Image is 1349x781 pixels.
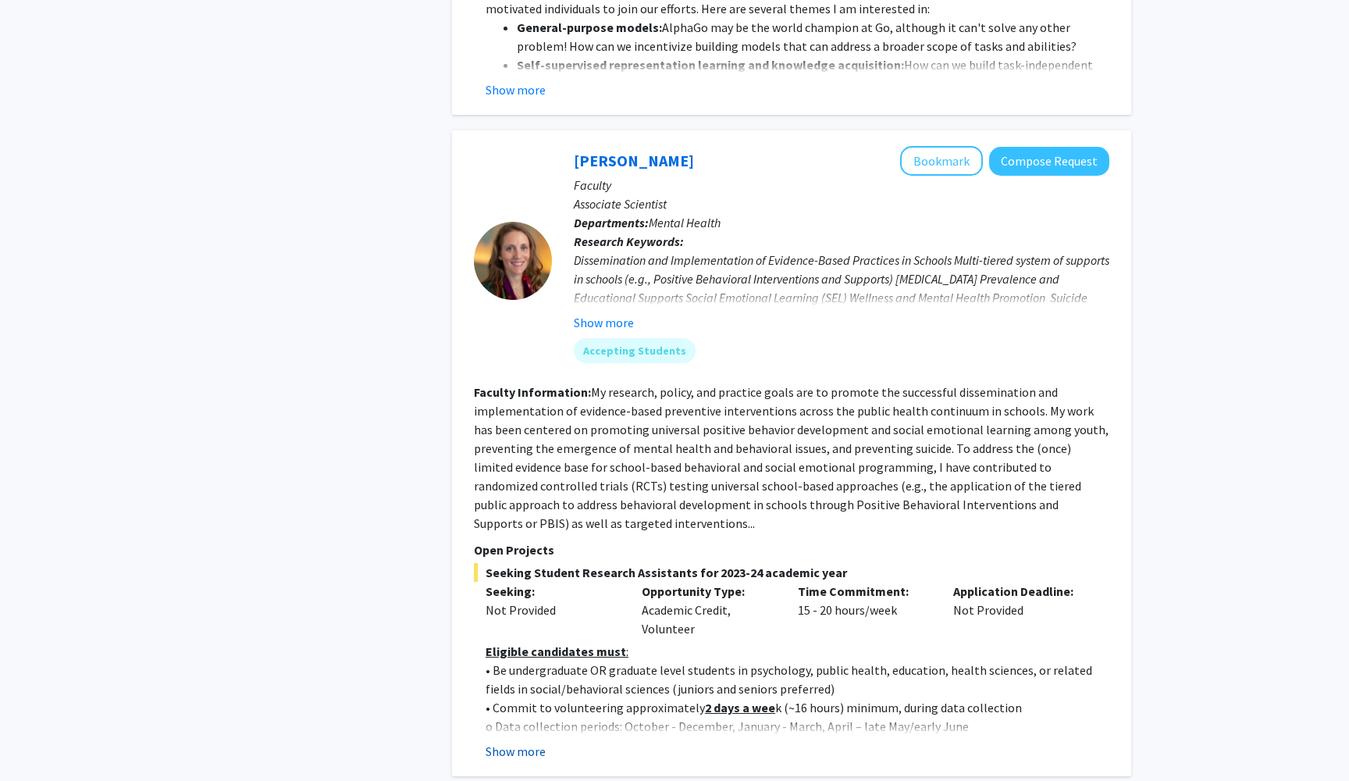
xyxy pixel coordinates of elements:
[517,20,662,35] strong: General-purpose models:
[798,582,931,601] p: Time Commitment:
[705,700,775,715] u: 2 days a wee
[574,251,1109,326] div: Dissemination and Implementation of Evidence-Based Practices in Schools Multi-tiered system of su...
[574,215,649,230] b: Departments:
[574,151,694,170] a: [PERSON_NAME]
[517,57,904,73] strong: Self-supervised representation learning and knowledge acquisition:
[630,582,786,638] div: Academic Credit, Volunteer
[486,698,1109,717] p: • Commit to volunteering approximately k (~16 hours) minimum, during data collection
[574,234,684,249] b: Research Keywords:
[486,601,618,619] div: Not Provided
[989,147,1109,176] button: Compose Request to Elise Pas
[517,18,1109,55] li: AlphaGo may be the world champion at Go, although it can't solve any other problem! How can we in...
[642,582,774,601] p: Opportunity Type:
[486,742,546,761] button: Show more
[486,582,618,601] p: Seeking:
[574,313,634,332] button: Show more
[12,711,66,769] iframe: Chat
[574,338,696,363] mat-chip: Accepting Students
[486,644,626,659] u: Eligible candidates must
[626,644,628,659] u: :
[474,384,591,400] b: Faculty Information:
[953,582,1086,601] p: Application Deadline:
[649,215,721,230] span: Mental Health
[941,582,1098,638] div: Not Provided
[786,582,942,638] div: 15 - 20 hours/week
[574,176,1109,194] p: Faculty
[474,384,1109,531] fg-read-more: My research, policy, and practice goals are to promote the successful dissemination and implement...
[474,540,1109,559] p: Open Projects
[474,563,1109,582] span: Seeking Student Research Assistants for 2023-24 academic year
[517,55,1109,112] li: How can we build task-independent representations that utilize cheap signals available in-the-wil...
[900,146,983,176] button: Add Elise Pas to Bookmarks
[486,80,546,99] button: Show more
[574,194,1109,213] p: Associate Scientist
[486,661,1109,698] p: • Be undergraduate OR graduate level students in psychology, public health, education, health sci...
[486,717,1109,736] p: o Data collection periods: October - December, January - March, April – late May/early June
